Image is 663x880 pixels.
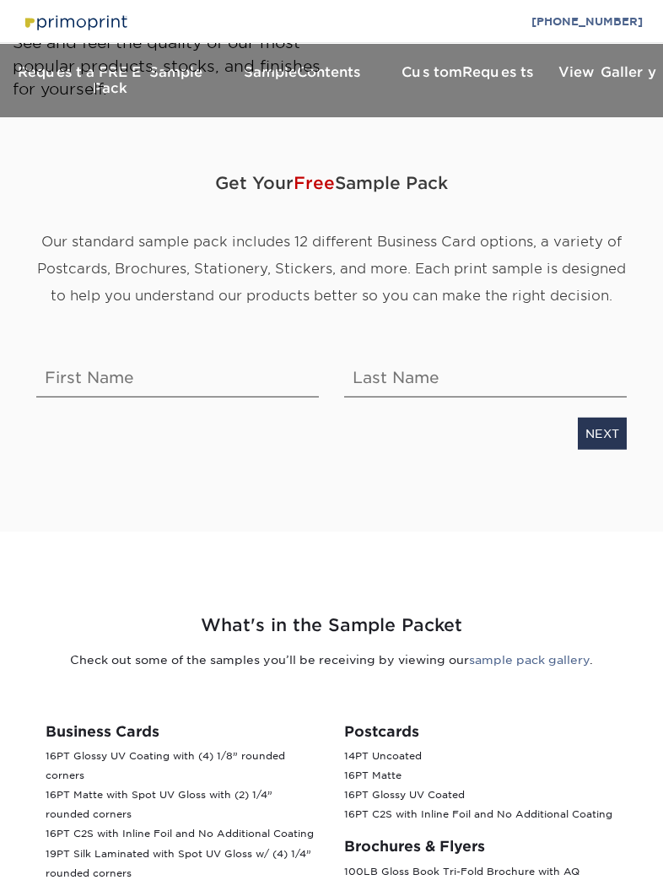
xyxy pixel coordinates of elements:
[294,173,335,193] span: Free
[552,44,663,116] a: View Gallery
[386,64,552,80] h3: Custom Requests
[552,64,663,80] h3: View Gallery
[386,44,552,116] a: CustomRequests
[344,747,617,825] p: 14PT Uncoated 16PT Matte 16PT Glossy UV Coated 16PT C2S with Inline Foil and No Additional Coating
[13,31,387,101] p: See and feel the quality of our most popular products, stocks, and finishes for yourself.
[37,234,626,304] span: Our standard sample pack includes 12 different Business Card options, a variety of Postcards, Bro...
[36,158,627,208] span: Get Your Sample Pack
[13,651,650,668] p: Check out some of the samples you’ll be receiving by viewing our .
[531,15,643,28] a: [PHONE_NUMBER]
[20,10,130,34] img: Primoprint
[46,723,319,740] h3: Business Cards
[578,418,627,450] a: NEXT
[344,723,617,740] h3: Postcards
[469,653,590,667] a: sample pack gallery
[13,613,650,639] h2: What's in the Sample Packet
[344,838,617,855] h3: Brochures & Flyers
